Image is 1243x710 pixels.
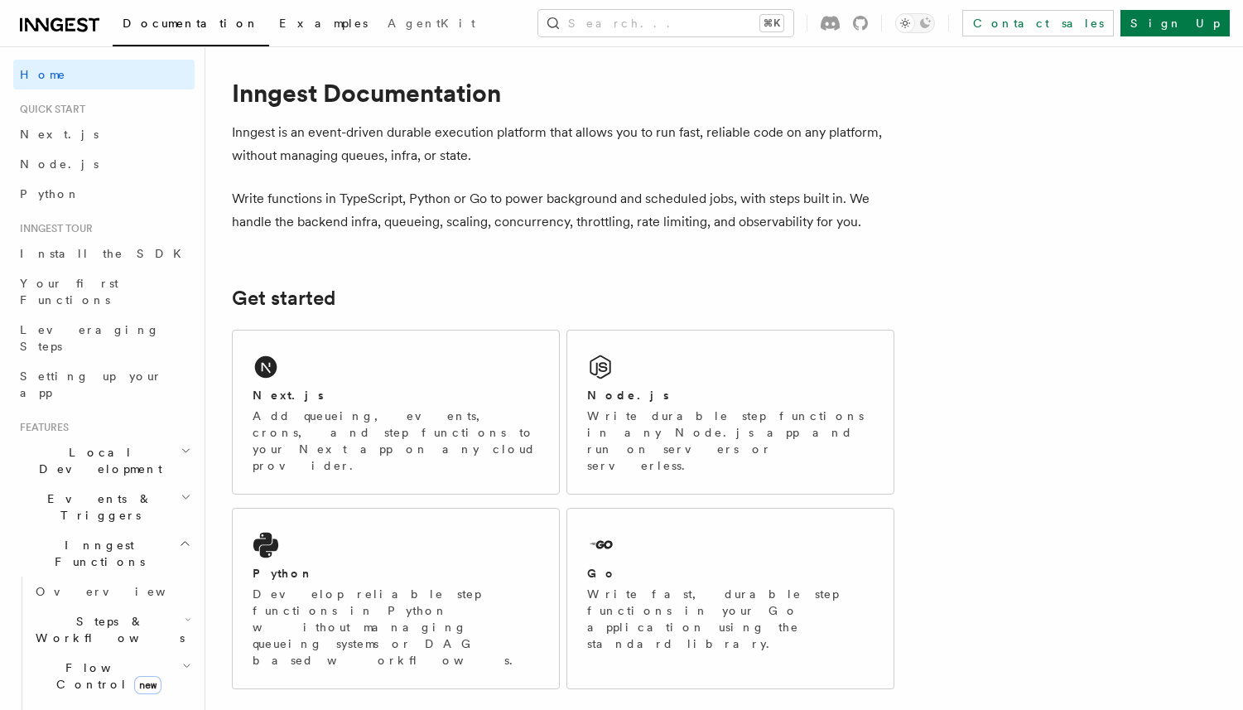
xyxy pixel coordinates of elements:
[232,508,560,689] a: PythonDevelop reliable step functions in Python without managing queueing systems or DAG based wo...
[232,287,335,310] a: Get started
[20,369,162,399] span: Setting up your app
[232,187,894,234] p: Write functions in TypeScript, Python or Go to power background and scheduled jobs, with steps bu...
[13,437,195,484] button: Local Development
[566,508,894,689] a: GoWrite fast, durable step functions in your Go application using the standard library.
[13,222,93,235] span: Inngest tour
[29,659,182,693] span: Flow Control
[232,121,894,167] p: Inngest is an event-driven durable execution platform that allows you to run fast, reliable code ...
[13,268,195,315] a: Your first Functions
[123,17,259,30] span: Documentation
[13,361,195,408] a: Setting up your app
[20,128,99,141] span: Next.js
[29,653,195,699] button: Flow Controlnew
[253,408,539,474] p: Add queueing, events, crons, and step functions to your Next app on any cloud provider.
[962,10,1114,36] a: Contact sales
[253,387,324,403] h2: Next.js
[587,408,874,474] p: Write durable step functions in any Node.js app and run on servers or serverless.
[253,586,539,669] p: Develop reliable step functions in Python without managing queueing systems or DAG based workflows.
[13,484,195,530] button: Events & Triggers
[20,323,160,353] span: Leveraging Steps
[20,277,118,307] span: Your first Functions
[13,315,195,361] a: Leveraging Steps
[587,565,617,582] h2: Go
[29,613,185,646] span: Steps & Workflows
[20,157,99,171] span: Node.js
[29,577,195,606] a: Overview
[279,17,368,30] span: Examples
[13,239,195,268] a: Install the SDK
[13,119,195,149] a: Next.js
[895,13,935,33] button: Toggle dark mode
[1120,10,1230,36] a: Sign Up
[566,330,894,495] a: Node.jsWrite durable step functions in any Node.js app and run on servers or serverless.
[232,330,560,495] a: Next.jsAdd queueing, events, crons, and step functions to your Next app on any cloud provider.
[13,60,195,89] a: Home
[587,586,874,652] p: Write fast, durable step functions in your Go application using the standard library.
[113,5,269,46] a: Documentation
[232,78,894,108] h1: Inngest Documentation
[13,421,69,434] span: Features
[378,5,485,45] a: AgentKit
[13,179,195,209] a: Python
[760,15,783,31] kbd: ⌘K
[36,585,206,598] span: Overview
[20,66,66,83] span: Home
[29,606,195,653] button: Steps & Workflows
[388,17,475,30] span: AgentKit
[13,103,85,116] span: Quick start
[13,490,181,524] span: Events & Triggers
[538,10,793,36] button: Search...⌘K
[269,5,378,45] a: Examples
[253,565,314,582] h2: Python
[13,149,195,179] a: Node.js
[13,444,181,477] span: Local Development
[13,537,179,570] span: Inngest Functions
[587,387,669,403] h2: Node.js
[20,187,80,200] span: Python
[134,676,161,694] span: new
[13,530,195,577] button: Inngest Functions
[20,247,191,260] span: Install the SDK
